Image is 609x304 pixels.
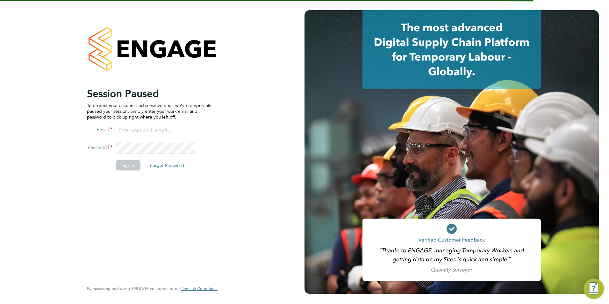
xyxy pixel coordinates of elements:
h2: Session Paused [87,87,211,100]
a: Terms & Conditions [181,286,218,291]
button: Sign In [116,160,140,170]
span: By accessing and using ENGAGE you agree to our [87,286,218,291]
label: Password [87,144,112,151]
p: To protect your account and sensitive data, we've temporarily paused your session. Simply enter y... [87,103,211,120]
button: Engage Resource Center [584,279,604,299]
button: Forgot Password [145,160,189,170]
label: Email [87,127,112,133]
input: Enter your work email... [116,125,195,136]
